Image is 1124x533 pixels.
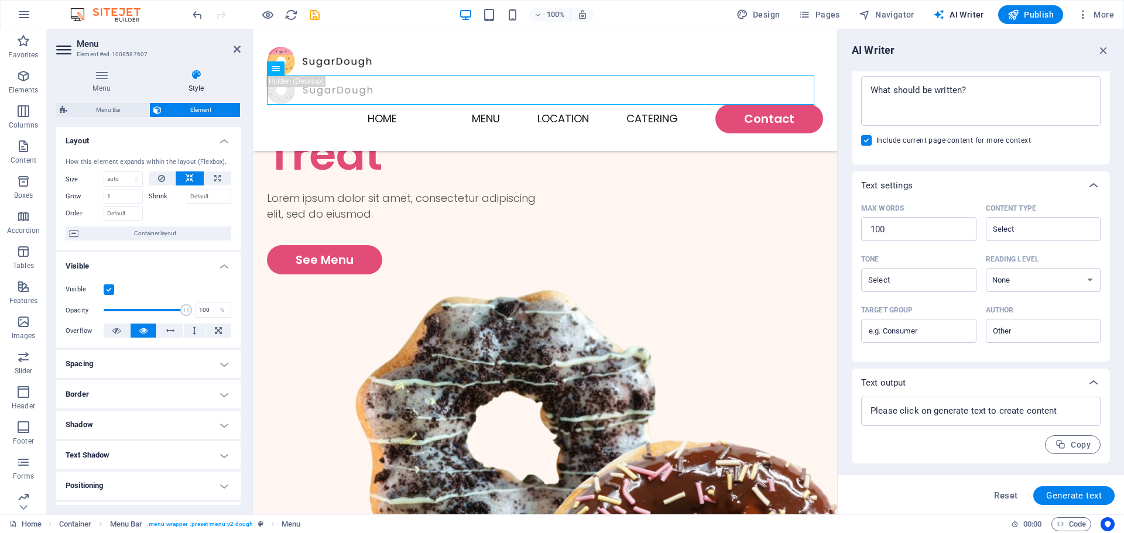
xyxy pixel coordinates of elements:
input: Content typeClear [989,221,1078,238]
h4: Visible [56,252,241,273]
p: Boxes [14,191,33,200]
span: More [1077,9,1114,20]
span: Include current page content for more context [876,136,1031,145]
button: Pages [794,5,844,24]
button: 100% [529,8,571,22]
label: Overflow [66,324,104,338]
input: Default [104,207,143,221]
a: Click to cancel selection. Double-click to open Pages [9,517,42,531]
button: Element [150,103,240,117]
h6: Session time [1011,517,1042,531]
select: Reading level [986,268,1101,292]
h4: Text Shadow [56,441,241,469]
i: On resize automatically adjust zoom level to fit chosen device. [577,9,588,20]
span: Reset [994,491,1017,500]
div: Text settings [852,171,1110,200]
span: Click to select. Double-click to edit [110,517,143,531]
p: Max words [861,204,904,213]
h6: 100% [547,8,566,22]
i: This element is a customizable preset [258,521,263,527]
button: AI Writer [928,5,989,24]
button: Generate text [1033,486,1115,505]
div: Text output [852,397,1110,463]
p: Header [12,401,35,411]
span: Pages [799,9,839,20]
input: Max words [861,218,976,241]
span: Click to select. Double-click to edit [59,517,92,531]
span: Navigator [859,9,914,20]
div: Text output [852,369,1110,397]
span: AI Writer [933,9,984,20]
input: Default [104,190,143,204]
button: Menu Bar [56,103,149,117]
button: Reset [988,486,1024,505]
div: How this element expands within the layout (Flexbox). [66,157,231,167]
p: Target group [861,305,913,315]
p: Elements [9,85,39,95]
label: Visible [66,283,104,297]
div: Design (Ctrl+Alt+Y) [732,5,785,24]
p: Columns [9,121,38,130]
span: : [1032,520,1033,528]
div: % [214,303,231,317]
label: Order [66,207,104,221]
i: Reload page [285,8,298,22]
button: save [307,8,321,22]
input: Default [187,190,232,204]
p: Reading level [986,255,1039,264]
span: Generate text [1046,491,1102,500]
input: ToneClear [865,271,954,288]
h4: Spacing [56,350,241,378]
p: Features [9,296,37,305]
p: Content type [986,204,1036,213]
span: Code [1057,517,1086,531]
p: Tables [13,261,34,270]
button: Design [732,5,785,24]
span: Publish [1008,9,1054,20]
input: Target group [861,322,976,341]
img: Editor Logo [67,8,155,22]
h4: Menu [56,69,152,94]
label: Grow [66,190,104,204]
button: Container layout [66,226,231,240]
button: More [1072,5,1119,24]
nav: breadcrumb [59,517,301,531]
h4: Transform [56,502,241,530]
span: Click to select. Double-click to edit [282,517,300,531]
button: Navigator [854,5,919,24]
p: Text output [861,377,906,388]
button: Copy [1045,435,1101,454]
input: AuthorClear [989,322,1078,339]
h2: Menu [77,39,241,49]
label: Size [66,176,104,183]
label: Opacity [66,307,104,314]
textarea: Description [867,82,1095,120]
h3: Element #ed-1008587607 [77,49,217,60]
h4: Shadow [56,411,241,439]
p: Text settings [861,180,913,191]
p: Forms [13,472,34,481]
p: Images [12,331,36,341]
p: Slider [15,366,33,376]
span: . menu-wrapper .preset-menu-v2-dough [147,517,253,531]
button: Publish [998,5,1063,24]
span: Copy [1055,439,1091,451]
span: 00 00 [1023,517,1041,531]
button: undo [190,8,204,22]
h4: Style [152,69,241,94]
i: Undo: Change menu items (Ctrl+Z) [191,8,204,22]
span: Design [736,9,780,20]
span: Container layout [82,226,228,240]
h6: AI Writer [852,43,895,57]
p: Tone [861,255,879,264]
p: Favorites [8,50,38,60]
div: Text settings [852,200,1110,362]
p: Content [11,156,36,165]
button: Usercentrics [1101,517,1115,531]
span: Element [165,103,237,117]
p: Author [986,305,1014,315]
span: Menu Bar [71,103,146,117]
label: Shrink [149,190,187,204]
i: Save (Ctrl+S) [308,8,321,22]
button: reload [284,8,298,22]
